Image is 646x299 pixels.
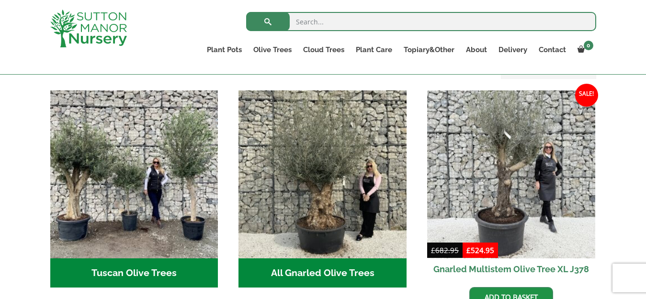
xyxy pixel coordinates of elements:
[297,43,350,56] a: Cloud Trees
[533,43,572,56] a: Contact
[238,90,407,258] img: All Gnarled Olive Trees
[246,12,596,31] input: Search...
[50,90,218,288] a: Visit product category Tuscan Olive Trees
[427,90,595,280] a: Sale! Gnarled Multistem Olive Tree XL J378
[493,43,533,56] a: Delivery
[427,258,595,280] h2: Gnarled Multistem Olive Tree XL J378
[238,258,407,288] h2: All Gnarled Olive Trees
[572,43,596,56] a: 0
[431,245,435,255] span: £
[201,43,248,56] a: Plant Pots
[431,245,459,255] bdi: 682.95
[350,43,398,56] a: Plant Care
[427,90,595,258] img: Gnarled Multistem Olive Tree XL J378
[575,84,598,107] span: Sale!
[50,10,127,47] img: logo
[248,43,297,56] a: Olive Trees
[50,258,218,288] h2: Tuscan Olive Trees
[398,43,460,56] a: Topiary&Other
[460,43,493,56] a: About
[584,41,593,50] span: 0
[466,245,471,255] span: £
[238,90,407,288] a: Visit product category All Gnarled Olive Trees
[50,90,218,258] img: Tuscan Olive Trees
[466,245,494,255] bdi: 524.95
